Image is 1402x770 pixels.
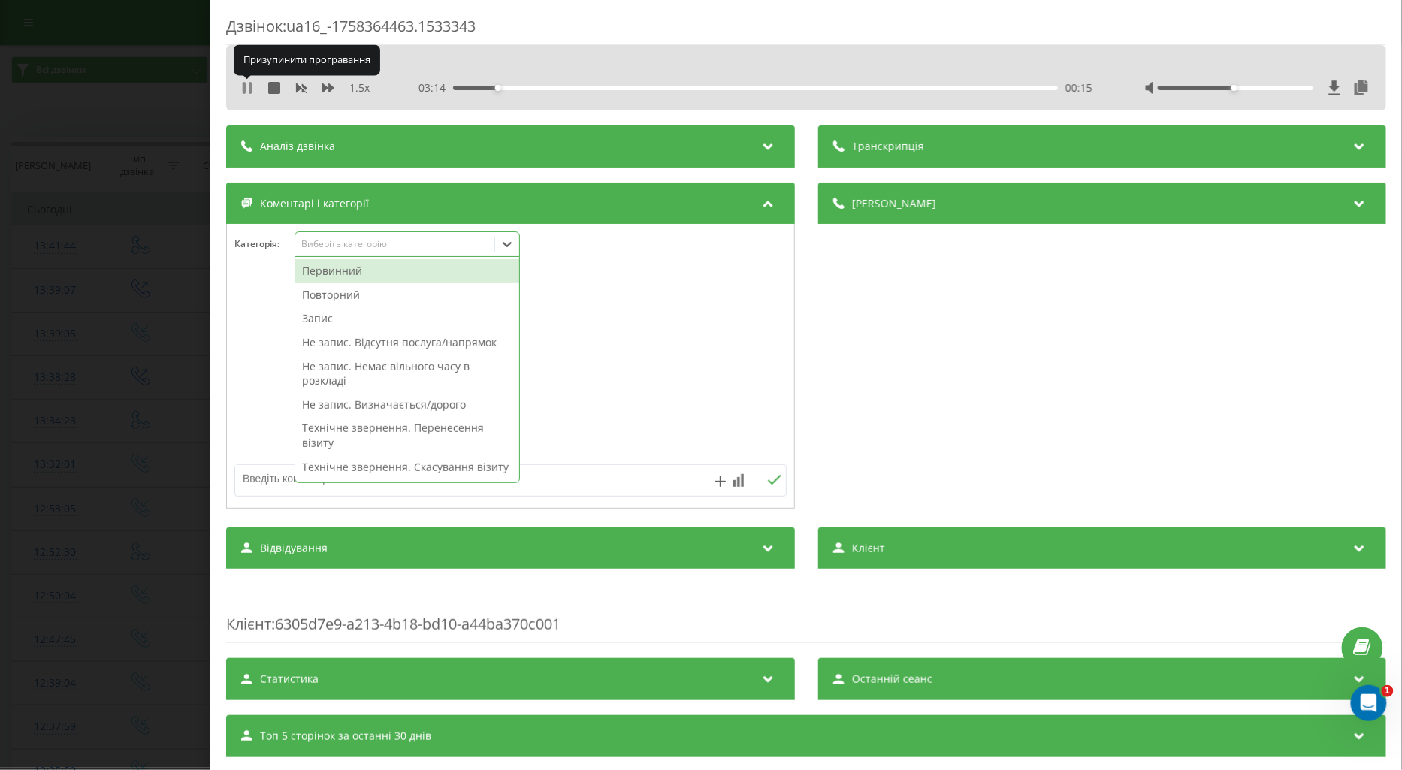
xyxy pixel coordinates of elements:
[226,614,271,634] span: Клієнт
[1382,685,1394,697] span: 1
[851,541,884,556] span: Клієнт
[295,331,519,355] div: Не запис. Відсутня послуга/напрямок
[1231,85,1237,91] div: Accessibility label
[851,672,932,687] span: Останній сеанс
[234,239,295,249] h4: Категорія :
[260,541,328,556] span: Відвідування
[226,584,1386,643] div: : 6305d7e9-a213-4b18-bd10-a44ba370c001
[260,672,319,687] span: Статистика
[301,238,488,250] div: Виберіть категорію
[295,283,519,307] div: Повторний
[226,16,1386,45] div: Дзвінок : ua16_-1758364463.1533343
[349,80,370,95] span: 1.5 x
[295,416,519,454] div: Технічне звернення. Перенесення візиту
[260,196,369,211] span: Коментарі і категорії
[295,455,519,479] div: Технічне звернення. Скасування візиту
[295,479,519,517] div: Технічне звернення. Аналізи, готовність/відправка
[295,393,519,417] div: Не запис. Визначається/дорого
[260,139,335,154] span: Аналіз дзвінка
[494,85,500,91] div: Accessibility label
[295,306,519,331] div: Запис
[851,196,935,211] span: [PERSON_NAME]
[851,139,923,154] span: Транскрипція
[1065,80,1092,95] span: 00:15
[295,259,519,283] div: Первинний
[234,45,380,75] div: Призупинити програвання
[415,80,453,95] span: - 03:14
[295,355,519,393] div: Не запис. Немає вільного часу в розкладі
[1351,685,1387,721] iframe: Intercom live chat
[260,729,431,744] span: Топ 5 сторінок за останні 30 днів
